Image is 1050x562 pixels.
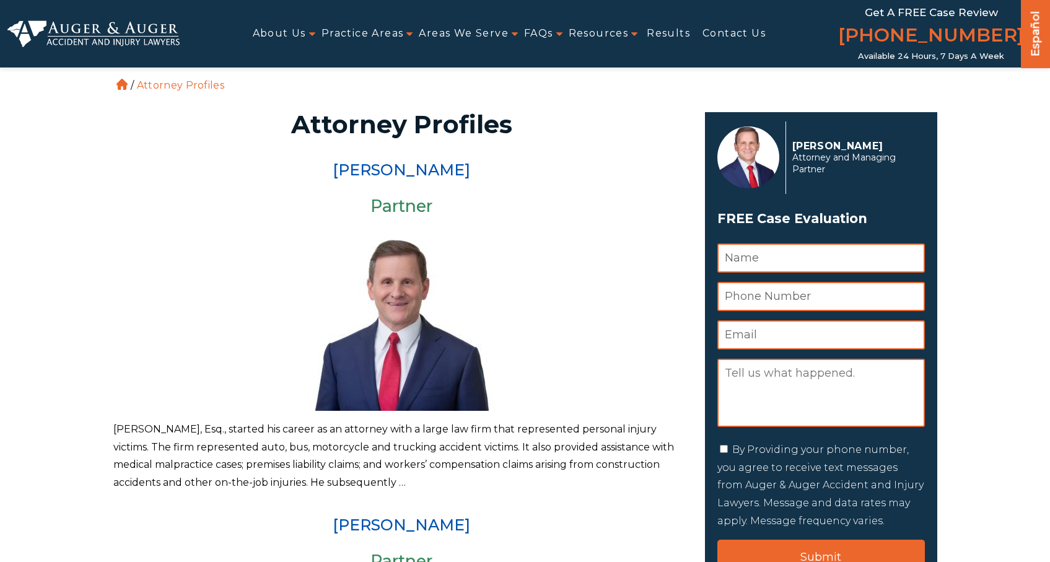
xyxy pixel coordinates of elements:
span: Available 24 Hours, 7 Days a Week [858,51,1004,61]
a: [PERSON_NAME] [333,160,470,179]
a: FAQs [524,20,553,48]
a: Resources [569,20,629,48]
span: Get a FREE Case Review [865,6,998,19]
a: [PHONE_NUMBER] [838,22,1024,51]
img: Herbert Auger [308,225,494,411]
a: Contact Us [702,20,766,48]
h3: Partner [113,197,690,216]
h1: Attorney Profiles [121,112,683,137]
a: [PERSON_NAME] [333,516,470,534]
span: Attorney and Managing Partner [792,152,918,175]
p: [PERSON_NAME], Esq., started his career as an attorney with a large law firm that represented per... [113,421,690,492]
img: Auger & Auger Accident and Injury Lawyers Logo [7,20,180,47]
p: [PERSON_NAME] [792,140,918,152]
a: Home [116,79,128,90]
img: Herbert Auger [717,126,779,188]
input: Name [717,244,925,273]
a: Practice Areas [322,20,404,48]
input: Phone Number [717,282,925,311]
span: FREE Case Evaluation [717,207,925,231]
a: Areas We Serve [419,20,509,48]
a: Results [647,20,690,48]
label: By Providing your phone number, you agree to receive text messages from Auger & Auger Accident an... [717,444,924,527]
input: Email [717,320,925,349]
a: About Us [253,20,306,48]
li: Attorney Profiles [134,79,227,91]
